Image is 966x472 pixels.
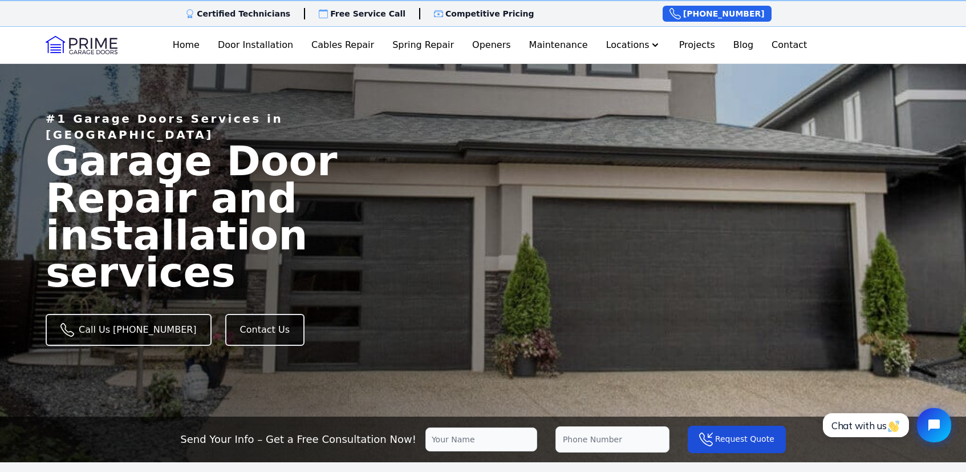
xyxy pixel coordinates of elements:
[168,34,204,57] a: Home
[197,8,290,19] p: Certified Technicians
[425,427,537,451] input: Your Name
[46,36,117,54] img: Logo
[810,398,961,452] iframe: Tidio Chat
[46,314,212,346] a: Call Us [PHONE_NUMBER]
[729,34,758,57] a: Blog
[675,34,720,57] a: Projects
[307,34,379,57] a: Cables Repair
[555,426,669,453] input: Phone Number
[330,8,405,19] p: Free Service Call
[388,34,458,57] a: Spring Repair
[468,34,516,57] a: Openers
[663,6,772,22] a: [PHONE_NUMBER]
[46,111,374,143] p: #1 Garage Doors Services in [GEOGRAPHIC_DATA]
[213,34,298,57] a: Door Installation
[602,34,665,57] button: Locations
[225,314,305,346] a: Contact Us
[445,8,534,19] p: Competitive Pricing
[525,34,592,57] a: Maintenance
[180,431,416,447] p: Send Your Info – Get a Free Consultation Now!
[46,137,337,296] span: Garage Door Repair and installation services
[767,34,811,57] a: Contact
[688,426,786,453] button: Request Quote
